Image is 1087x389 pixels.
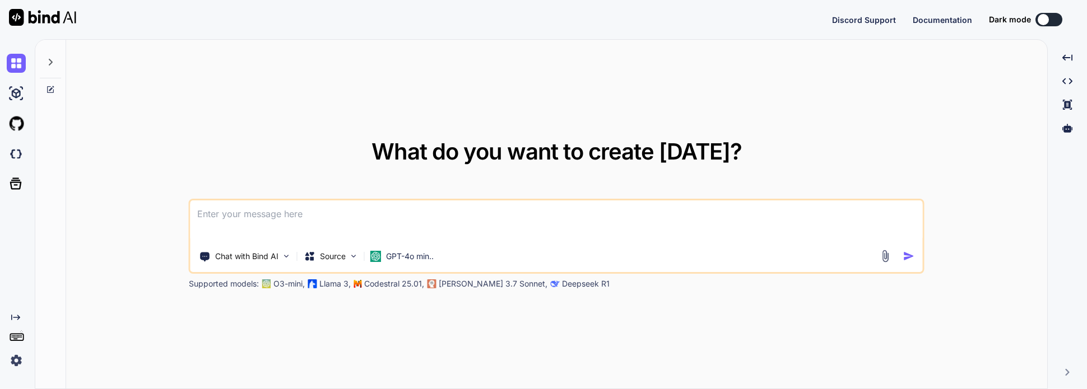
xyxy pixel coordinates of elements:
[9,9,76,26] img: Bind AI
[832,15,896,25] span: Discord Support
[7,114,26,133] img: githubLight
[354,280,362,288] img: Mistral-AI
[386,251,434,262] p: GPT-4o min..
[832,14,896,26] button: Discord Support
[428,279,436,288] img: claude
[7,54,26,73] img: chat
[364,278,424,289] p: Codestral 25.01,
[319,278,351,289] p: Llama 3,
[189,278,259,289] p: Supported models:
[371,138,742,165] span: What do you want to create [DATE]?
[913,14,972,26] button: Documentation
[320,251,346,262] p: Source
[879,250,892,263] img: attachment
[989,14,1031,25] span: Dark mode
[215,251,278,262] p: Chat with Bind AI
[439,278,547,289] p: [PERSON_NAME] 3.7 Sonnet,
[308,279,317,288] img: Llama2
[7,351,26,370] img: settings
[7,84,26,103] img: ai-studio
[562,278,610,289] p: Deepseek R1
[282,251,291,261] img: Pick Tools
[370,251,382,262] img: GPT-4o mini
[7,144,26,163] img: darkCloudIdeIcon
[262,279,271,288] img: GPT-4
[551,279,560,288] img: claude
[903,250,915,262] img: icon
[273,278,305,289] p: O3-mini,
[913,15,972,25] span: Documentation
[349,251,359,261] img: Pick Models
